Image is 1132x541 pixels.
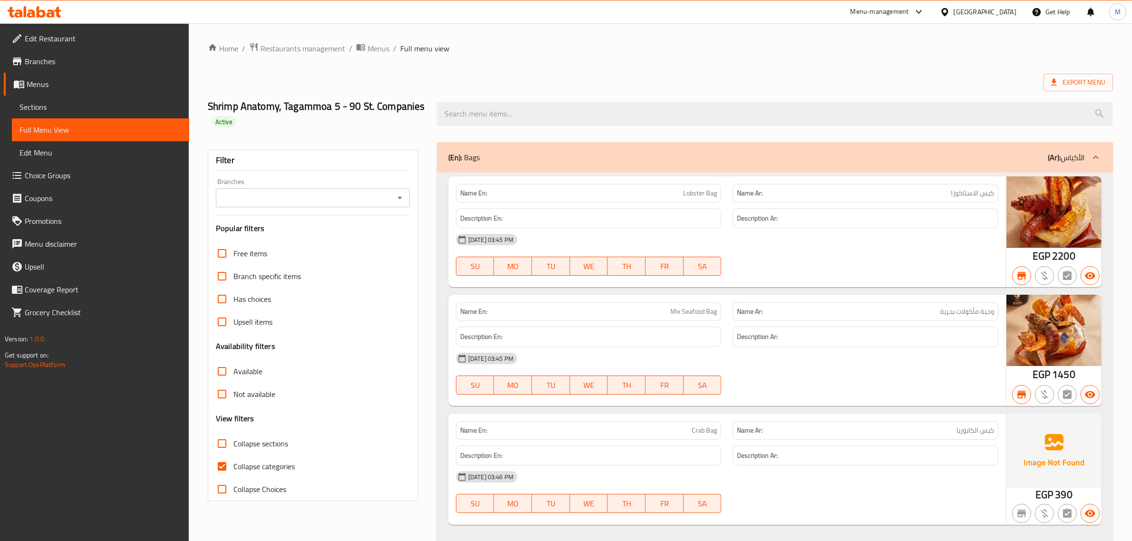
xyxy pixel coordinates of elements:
[5,333,28,345] span: Version:
[684,494,722,513] button: SA
[460,260,491,273] span: SU
[737,213,778,224] strong: Description Ar:
[12,96,189,118] a: Sections
[646,257,684,276] button: FR
[536,378,566,392] span: TU
[570,376,608,395] button: WE
[1035,385,1054,404] button: Purchased item
[4,73,189,96] a: Menus
[448,152,480,163] p: Bags
[1006,176,1102,248] img: 96ff3005-823e-4cbb-aa8f-657721839a4d.jpg
[498,378,528,392] span: MO
[1058,504,1077,523] button: Not has choices
[25,261,182,272] span: Upsell
[570,257,608,276] button: WE
[25,56,182,67] span: Branches
[460,307,487,317] strong: Name En:
[687,497,718,511] span: SA
[233,461,295,472] span: Collapse categories
[494,494,532,513] button: MO
[684,257,722,276] button: SA
[460,497,491,511] span: SU
[954,7,1016,17] div: [GEOGRAPHIC_DATA]
[25,284,182,295] span: Coverage Report
[12,141,189,164] a: Edit Menu
[216,341,275,352] h3: Availability filters
[19,101,182,113] span: Sections
[1006,295,1102,366] img: 3ed626d7-2dd2-4954-9e64-1da0f943fee7.jpg
[536,497,566,511] span: TU
[212,116,236,127] div: Active
[1058,385,1077,404] button: Not has choices
[5,349,48,361] span: Get support on:
[464,473,517,482] span: [DATE] 03:46 PM
[1035,485,1053,504] span: EGP
[570,494,608,513] button: WE
[536,260,566,273] span: TU
[233,438,288,449] span: Collapse sections
[683,188,717,198] span: Lobster Bag
[1035,266,1054,285] button: Purchased item
[233,316,272,328] span: Upsell items
[208,42,1113,55] nav: breadcrumb
[233,483,286,495] span: Collapse Choices
[494,376,532,395] button: MO
[1012,385,1031,404] button: Branch specific item
[649,497,680,511] span: FR
[737,425,763,435] strong: Name Ar:
[574,378,604,392] span: WE
[649,260,680,273] span: FR
[1044,74,1113,91] span: Export Menu
[437,102,1113,126] input: search
[646,376,684,395] button: FR
[498,497,528,511] span: MO
[692,425,717,435] span: Crab Bag
[25,170,182,181] span: Choice Groups
[208,99,426,128] h2: Shrimp Anatomy, Tagammoa 5 - 90 St. Companies
[25,193,182,204] span: Coupons
[216,413,254,424] h3: View filters
[1035,504,1054,523] button: Purchased item
[737,307,763,317] strong: Name Ar:
[608,494,646,513] button: TH
[4,301,189,324] a: Grocery Checklist
[532,494,570,513] button: TU
[1048,150,1061,164] b: (Ar):
[393,191,406,204] button: Open
[1081,385,1100,404] button: Available
[1081,504,1100,523] button: Available
[460,378,491,392] span: SU
[1058,266,1077,285] button: Not has choices
[1012,266,1031,285] button: Branch specific item
[464,354,517,363] span: [DATE] 03:45 PM
[5,358,65,371] a: Support.OpsPlatform
[498,260,528,273] span: MO
[687,260,718,273] span: SA
[242,43,245,54] li: /
[1033,365,1050,384] span: EGP
[940,307,994,317] span: وجبة مأكولات بحرية
[437,142,1113,173] div: (En): Bags(Ar):الأكياس
[233,293,271,305] span: Has choices
[1052,365,1075,384] span: 1450
[737,450,778,462] strong: Description Ar:
[670,307,717,317] span: Mix Seafood Bag
[25,307,182,318] span: Grocery Checklist
[1033,247,1050,265] span: EGP
[1081,266,1100,285] button: Available
[608,257,646,276] button: TH
[27,78,182,90] span: Menus
[400,43,449,54] span: Full menu view
[4,187,189,210] a: Coupons
[261,43,345,54] span: Restaurants management
[532,376,570,395] button: TU
[1006,414,1102,488] img: Ae5nvW7+0k+MAAAAAElFTkSuQmCC
[4,210,189,232] a: Promotions
[1052,247,1075,265] span: 2200
[684,376,722,395] button: SA
[25,33,182,44] span: Edit Restaurant
[851,6,909,18] div: Menu-management
[957,425,994,435] span: كيس الكابوريا
[611,260,642,273] span: TH
[19,124,182,135] span: Full Menu View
